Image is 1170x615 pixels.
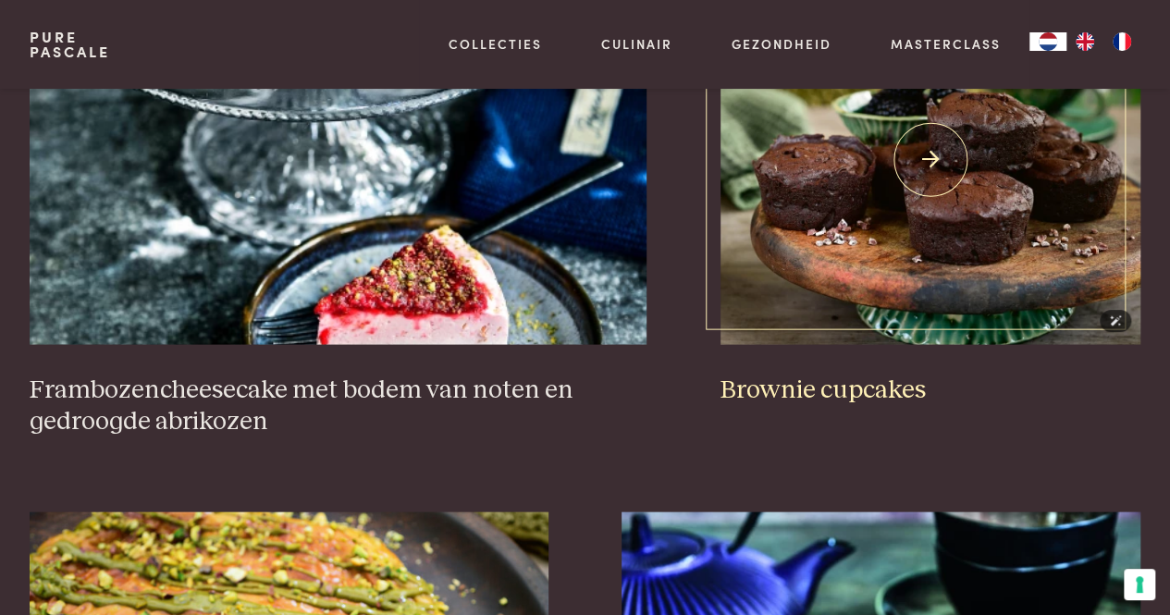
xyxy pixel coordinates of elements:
[720,374,1140,406] h3: Brownie cupcakes
[1124,569,1155,600] button: Uw voorkeuren voor toestemming voor trackingtechnologieën
[732,34,831,54] a: Gezondheid
[1103,32,1140,51] a: FR
[1029,32,1066,51] div: Language
[1029,32,1066,51] a: NL
[890,34,1000,54] a: Masterclass
[601,34,672,54] a: Culinair
[30,30,110,59] a: PurePascale
[449,34,542,54] a: Collecties
[30,374,647,437] h3: Frambozencheesecake met bodem van noten en gedroogde abrikozen
[1066,32,1140,51] ul: Language list
[1029,32,1140,51] aside: Language selected: Nederlands
[1066,32,1103,51] a: EN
